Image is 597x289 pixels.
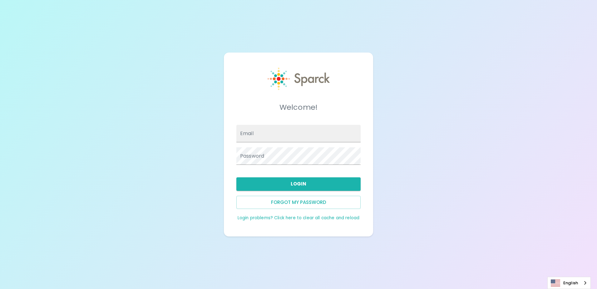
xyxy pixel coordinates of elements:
[548,277,590,289] a: English
[238,215,359,221] a: Login problems? Click here to clear all cache and reload
[547,277,591,289] div: Language
[236,196,361,209] button: Forgot my password
[268,68,330,90] img: Sparck logo
[236,102,361,112] h5: Welcome!
[547,277,591,289] aside: Language selected: English
[236,177,361,190] button: Login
